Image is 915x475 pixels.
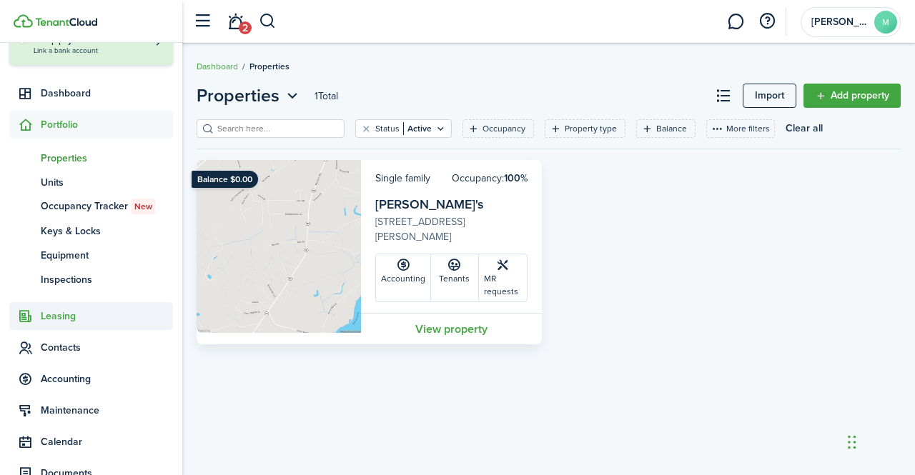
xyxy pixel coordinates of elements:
[41,309,173,324] span: Leasing
[134,200,152,213] span: New
[41,224,173,239] span: Keys & Locks
[545,119,625,138] filter-tag: Open filter
[375,122,400,135] filter-tag-label: Status
[41,340,173,355] span: Contacts
[811,17,869,27] span: Megan
[743,84,796,108] a: Import
[189,8,216,35] button: Open sidebar
[214,122,340,136] input: Search here...
[41,199,173,214] span: Occupancy Tracker
[249,60,290,73] span: Properties
[565,122,617,135] filter-tag-label: Property type
[41,86,173,101] span: Dashboard
[874,11,897,34] avatar-text: M
[41,117,173,132] span: Portfolio
[41,434,173,449] span: Calendar
[197,83,280,109] span: Properties
[41,272,173,287] span: Inspections
[9,267,173,291] a: Inspections
[14,14,33,28] img: TenantCloud
[431,254,479,301] a: Tenants
[41,403,173,418] span: Maintenance
[197,60,238,73] a: Dashboard
[192,171,258,188] ribbon: Balance $0.00
[360,123,372,134] button: Clear filter
[375,171,430,186] card-header-left: Single family
[34,34,164,54] a: Setup paymentsLink a bank account
[9,79,173,107] a: Dashboard
[656,122,687,135] filter-tag-label: Balance
[35,18,97,26] img: TenantCloud
[844,406,915,475] iframe: Chat Widget
[483,122,525,135] filter-tag-label: Occupancy
[222,4,249,40] a: Notifications
[376,254,431,301] a: Accounting
[9,194,173,219] a: Occupancy TrackerNew
[504,171,528,186] b: 100%
[848,421,856,464] div: Drag
[803,84,901,108] a: Add property
[41,151,173,166] span: Properties
[9,170,173,194] a: Units
[197,83,302,109] button: Open menu
[315,89,338,104] header-page-total: 1 Total
[197,160,361,333] img: Property avatar
[355,119,452,138] filter-tag: Open filter
[259,9,277,34] button: Search
[755,9,779,34] button: Open resource center
[9,146,173,170] a: Properties
[375,195,483,214] a: [PERSON_NAME]'s
[452,171,528,186] card-header-right: Occupancy:
[706,119,775,138] button: More filters
[375,214,528,244] card-description: [STREET_ADDRESS][PERSON_NAME]
[9,243,173,267] a: Equipment
[361,313,542,344] a: View property
[41,248,173,263] span: Equipment
[9,219,173,243] a: Keys & Locks
[197,83,302,109] button: Properties
[479,254,527,301] a: MR requests
[403,122,432,135] filter-tag-value: Active
[722,4,749,40] a: Messaging
[239,21,252,34] span: 2
[41,175,173,190] span: Units
[786,119,823,138] button: Clear all
[636,119,696,138] filter-tag: Open filter
[463,119,534,138] filter-tag: Open filter
[34,46,164,54] span: Link a bank account
[41,371,173,386] span: Accounting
